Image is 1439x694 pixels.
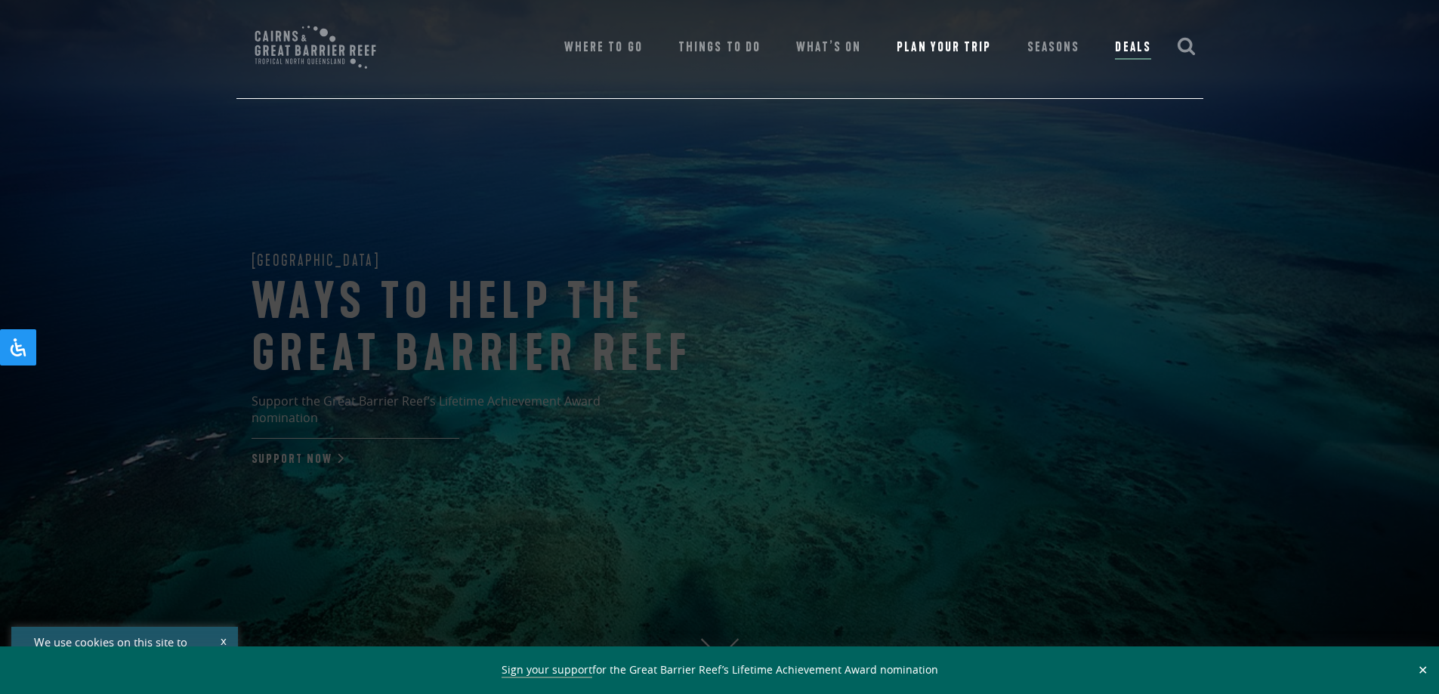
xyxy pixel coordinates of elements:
[502,662,938,678] span: for the Great Barrier Reef’s Lifetime Achievement Award nomination
[502,662,592,678] a: Sign your support
[244,15,387,79] img: CGBR-TNQ_dual-logo.svg
[1027,37,1079,58] a: Seasons
[213,624,234,657] a: x
[1115,37,1150,60] a: Deals
[1414,663,1431,677] button: Close
[897,37,991,58] a: Plan Your Trip
[678,37,760,58] a: Things To Do
[9,338,27,356] svg: Open Accessibility Panel
[796,37,860,58] a: What’s On
[564,37,642,58] a: Where To Go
